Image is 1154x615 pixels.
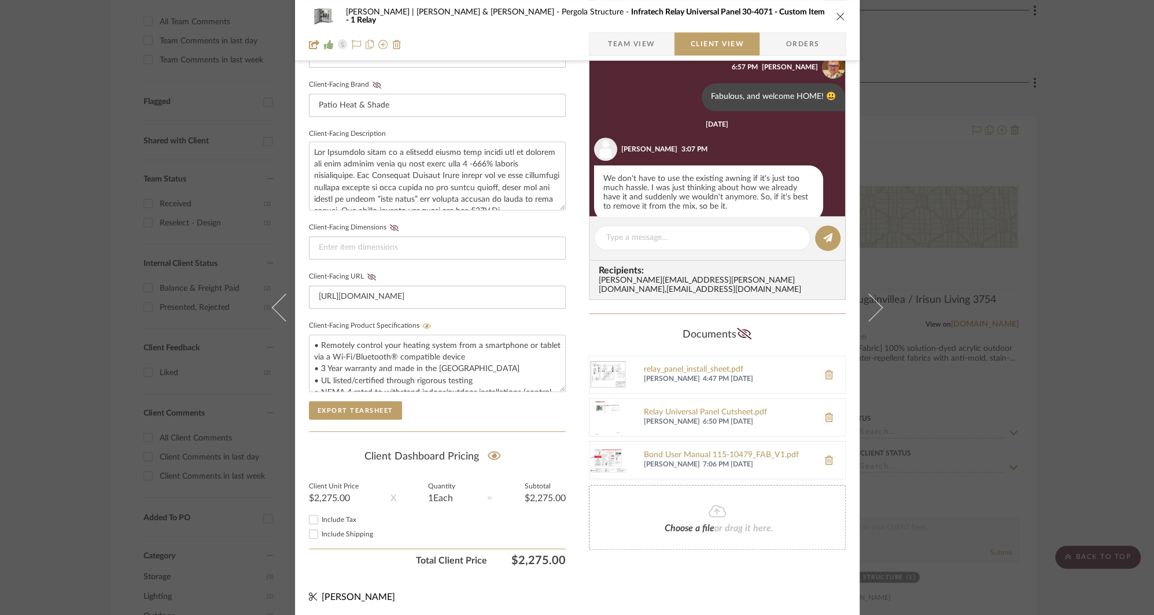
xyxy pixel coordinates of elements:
img: Bond User Manual 115-10479_FAB_V1.pdf [589,442,626,479]
button: close [835,11,846,21]
div: 3:07 PM [681,144,707,154]
div: [PERSON_NAME] [762,62,818,72]
img: user_avatar.png [594,138,617,161]
button: Client-Facing Dimensions [386,224,402,232]
div: [DATE] [706,120,728,128]
div: Fabulous, and welcome HOME! 😃 [702,83,845,111]
span: Pergola Structure [562,8,631,16]
button: Client-Facing Brand [369,81,385,89]
span: Recipients: [599,265,840,276]
span: Choose a file [665,524,714,533]
span: 6:50 PM [DATE] [703,417,813,427]
div: = [487,491,492,505]
span: or drag it here. [714,524,773,533]
div: [PERSON_NAME][EMAIL_ADDRESS][PERSON_NAME][DOMAIN_NAME] , [EMAIL_ADDRESS][DOMAIN_NAME] [599,276,840,295]
span: 7:06 PM [DATE] [703,460,813,469]
label: Subtotal [525,484,566,490]
input: Enter item URL [309,286,566,309]
button: Export Tearsheet [309,401,402,420]
img: 34762d51-f95a-4a0f-8d7f-e001e167ad26.jpeg [822,55,845,79]
span: Orders [773,32,832,55]
img: Remove from project [392,40,401,49]
div: $2,275.00 [525,494,566,503]
span: [PERSON_NAME] [322,592,395,602]
img: f3bbf795-6b08-4ba4-812f-c5c292321d0d_48x40.jpg [309,5,337,28]
span: Include Shipping [322,531,373,538]
span: [PERSON_NAME] [644,375,700,384]
span: 4:47 PM [DATE] [703,375,813,384]
a: Bond User Manual 115-10479_FAB_V1.pdf [644,451,813,460]
div: We don't have to use the existing awning if it's just too much hassle. I was just thinking about ... [594,165,823,221]
span: [PERSON_NAME] [644,417,700,427]
span: Total Client Price [309,554,487,568]
label: Client-Facing Product Specifications [309,322,435,330]
label: Client-Facing Dimensions [309,224,402,232]
span: Client View [691,32,744,55]
span: $2,275.00 [487,554,566,568]
label: Client Unit Price [309,484,359,490]
input: Enter Client-Facing Brand [309,94,566,117]
label: Client-Facing Brand [309,81,385,89]
a: Relay Universal Panel Cutsheet.pdf [644,408,813,417]
span: [PERSON_NAME] | [PERSON_NAME] & [PERSON_NAME] [346,8,562,16]
span: [PERSON_NAME] [644,460,700,469]
div: 1 Each [428,494,455,503]
input: Enter item dimensions [309,236,566,260]
img: Relay Universal Panel Cutsheet.pdf [589,399,626,436]
img: relay_panel_install_sheet.pdf [589,356,626,393]
a: relay_panel_install_sheet.pdf [644,365,813,375]
div: X [390,491,396,505]
label: Quantity [428,484,455,490]
div: Client Dashboard Pricing [309,443,566,470]
span: Team View [608,32,655,55]
span: Include Tax [322,516,356,523]
button: Client-Facing Product Specifications [419,322,435,330]
button: Client-Facing URL [364,273,379,281]
label: Client-Facing Description [309,131,386,137]
div: [PERSON_NAME] [621,144,677,154]
div: Documents [589,325,846,344]
span: Infratech Relay Universal Panel 30-4071 - Custom Item - 1 Relay [346,8,825,24]
div: 6:57 PM [732,62,758,72]
div: $2,275.00 [309,494,359,503]
label: Client-Facing URL [309,273,379,281]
